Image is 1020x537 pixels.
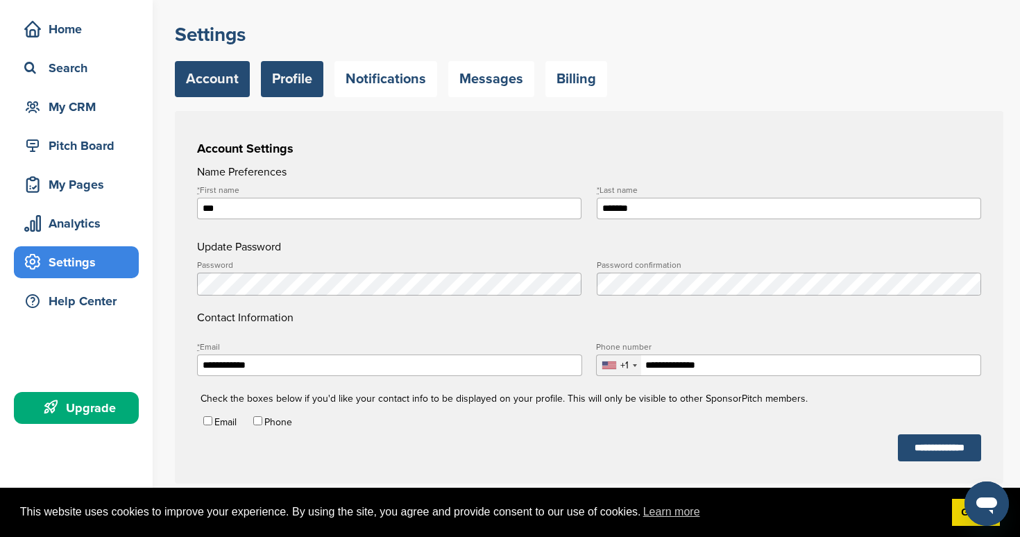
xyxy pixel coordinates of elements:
[14,130,139,162] a: Pitch Board
[21,172,139,197] div: My Pages
[597,185,600,195] abbr: required
[197,186,581,194] label: First name
[197,342,200,352] abbr: required
[175,61,250,97] a: Account
[597,186,981,194] label: Last name
[620,361,629,370] div: +1
[197,261,981,326] h4: Contact Information
[14,207,139,239] a: Analytics
[197,261,581,269] label: Password
[197,239,981,255] h4: Update Password
[20,502,941,522] span: This website uses cookies to improve your experience. By using the site, you agree and provide co...
[21,133,139,158] div: Pitch Board
[964,481,1009,526] iframe: Bouton de lancement de la fenêtre de messagerie
[175,22,1003,47] h2: Settings
[334,61,437,97] a: Notifications
[596,343,981,351] label: Phone number
[952,499,1000,527] a: dismiss cookie message
[21,17,139,42] div: Home
[214,416,237,428] label: Email
[545,61,607,97] a: Billing
[21,56,139,80] div: Search
[21,250,139,275] div: Settings
[14,91,139,123] a: My CRM
[21,395,139,420] div: Upgrade
[597,261,981,269] label: Password confirmation
[597,355,641,375] div: Selected country
[197,343,582,351] label: Email
[21,289,139,314] div: Help Center
[641,502,702,522] a: learn more about cookies
[21,94,139,119] div: My CRM
[197,164,981,180] h4: Name Preferences
[197,185,200,195] abbr: required
[14,246,139,278] a: Settings
[264,416,292,428] label: Phone
[448,61,534,97] a: Messages
[21,211,139,236] div: Analytics
[261,61,323,97] a: Profile
[14,169,139,201] a: My Pages
[14,52,139,84] a: Search
[14,392,139,424] a: Upgrade
[14,285,139,317] a: Help Center
[197,139,981,158] h3: Account Settings
[14,13,139,45] a: Home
